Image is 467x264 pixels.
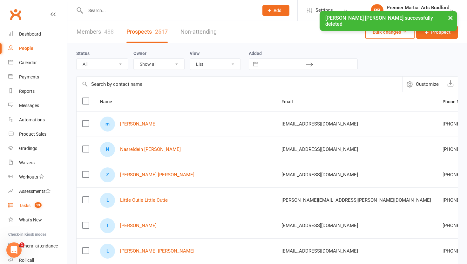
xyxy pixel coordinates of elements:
a: Calendar [8,56,67,70]
a: Clubworx [8,6,24,22]
a: People [8,41,67,56]
div: Product Sales [19,132,46,137]
a: Reports [8,84,67,98]
div: Payments [19,74,39,79]
button: Name [100,98,119,105]
div: General attendance [19,243,58,248]
div: Roll call [19,258,34,263]
span: Customize [416,80,439,88]
div: Premier Martial Arts Bradford [387,10,449,16]
span: Settings [315,3,333,17]
span: [PERSON_NAME][EMAIL_ADDRESS][PERSON_NAME][DOMAIN_NAME] [281,194,431,206]
input: Search by contact name [77,77,402,92]
a: Waivers [8,156,67,170]
span: Email [281,99,300,104]
span: 1 [19,242,24,247]
a: Dashboard [8,27,67,41]
div: Calendar [19,60,37,65]
a: Automations [8,113,67,127]
a: Little Cutie Little Cutie [120,198,168,203]
div: L [100,193,115,208]
div: [PERSON_NAME] [PERSON_NAME] successfully deleted [320,11,457,31]
a: Messages [8,98,67,113]
button: Customize [402,77,443,92]
button: Email [281,98,300,105]
div: Z [100,167,115,182]
label: View [190,51,200,56]
span: Add [274,8,281,13]
a: Product Sales [8,127,67,141]
div: Waivers [19,160,35,165]
a: Assessments [8,184,67,199]
div: Automations [19,117,45,122]
div: Tasks [19,203,30,208]
a: Nasreldein [PERSON_NAME] [120,147,181,152]
div: Assessments [19,189,51,194]
a: [PERSON_NAME] [120,121,157,127]
span: 13 [35,202,42,208]
span: Name [100,99,119,104]
div: Reports [19,89,35,94]
div: N [100,142,115,157]
button: Add [262,5,289,16]
a: Workouts [8,170,67,184]
iframe: Intercom live chat [6,242,22,258]
a: General attendance kiosk mode [8,239,67,253]
a: [PERSON_NAME] [PERSON_NAME] [120,248,194,254]
div: Messages [19,103,39,108]
a: What's New [8,213,67,227]
div: m [100,117,115,132]
a: Tasks 13 [8,199,67,213]
a: [PERSON_NAME] [PERSON_NAME] [120,172,194,178]
button: × [445,11,456,24]
a: [PERSON_NAME] [120,223,157,228]
span: [EMAIL_ADDRESS][DOMAIN_NAME] [281,245,358,257]
label: Added [249,51,358,56]
a: Gradings [8,141,67,156]
div: People [19,46,33,51]
button: Interact with the calendar and add the check-in date for your trip. [250,59,261,70]
div: Dashboard [19,31,41,37]
span: [EMAIL_ADDRESS][DOMAIN_NAME] [281,220,358,232]
div: Workouts [19,174,38,179]
label: Status [76,51,90,56]
div: L [100,244,115,259]
a: Payments [8,70,67,84]
div: Premier Martial Arts Bradford [387,5,449,10]
span: [EMAIL_ADDRESS][DOMAIN_NAME] [281,118,358,130]
div: What's New [19,217,42,222]
span: [EMAIL_ADDRESS][DOMAIN_NAME] [281,169,358,181]
div: PB [371,4,383,17]
div: T [100,218,115,233]
div: Gradings [19,146,37,151]
span: [EMAIL_ADDRESS][DOMAIN_NAME] [281,143,358,155]
label: Owner [133,51,146,56]
input: Search... [84,6,254,15]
